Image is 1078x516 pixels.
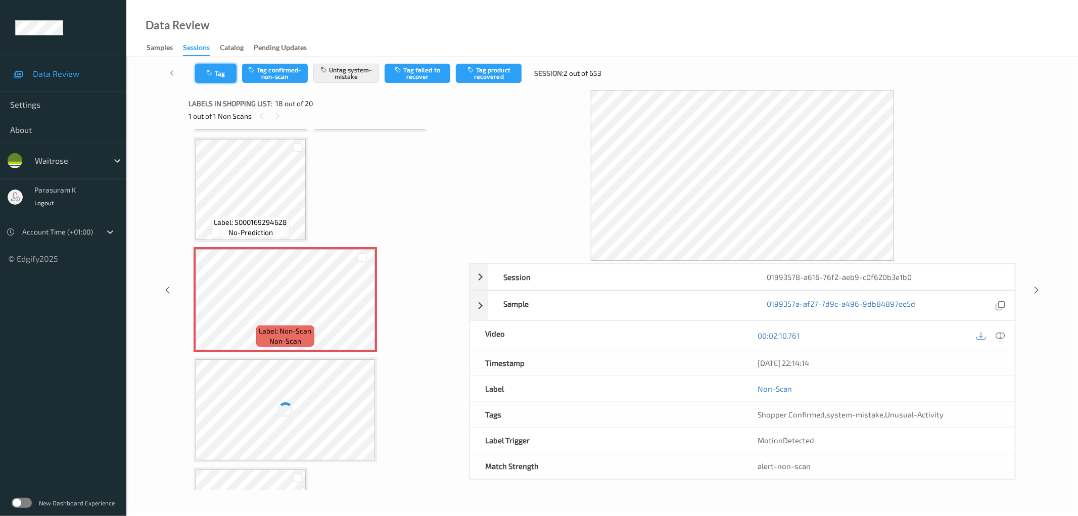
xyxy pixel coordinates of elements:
button: Tag product recovered [456,64,522,83]
a: Pending Updates [254,41,317,55]
div: [DATE] 22:14:14 [758,358,1000,368]
div: MotionDetected [742,428,1015,453]
a: Samples [147,41,183,55]
span: non-scan [269,336,301,346]
div: Label [470,376,742,401]
span: Label: Non-Scan [259,326,311,336]
span: no-prediction [228,227,273,238]
span: , , [758,410,944,419]
span: Shopper Confirmed [758,410,825,419]
a: Non-Scan [758,384,792,394]
div: Pending Updates [254,42,307,55]
span: system-mistake [826,410,883,419]
button: Tag failed to recover [385,64,450,83]
button: Tag [195,64,237,83]
span: 18 out of 20 [275,99,313,109]
div: Match Strength [470,453,742,479]
div: Data Review [146,20,209,30]
span: Labels in shopping list: [189,99,272,109]
div: Samples [147,42,173,55]
div: Session [488,264,752,290]
a: Catalog [220,41,254,55]
div: Sample0199357a-af27-7d9c-a496-9db84897ee5d [470,291,1015,320]
div: 01993578-a616-76f2-aeb9-c0f620b3e1b0 [752,264,1015,290]
div: Sample [488,291,752,320]
button: Tag confirmed-non-scan [242,64,308,83]
div: Sessions [183,42,210,56]
a: 00:02:10.761 [758,331,800,341]
span: 2 out of 653 [564,68,602,78]
div: Tags [470,402,742,427]
span: Session: [535,68,564,78]
div: alert-non-scan [758,461,1000,471]
span: Unusual-Activity [885,410,944,419]
div: 1 out of 1 Non Scans [189,110,462,122]
div: Timestamp [470,350,742,376]
div: Label Trigger [470,428,742,453]
div: Catalog [220,42,244,55]
div: Session01993578-a616-76f2-aeb9-c0f620b3e1b0 [470,264,1015,290]
a: Sessions [183,41,220,56]
button: Untag system-mistake [313,64,379,83]
a: 0199357a-af27-7d9c-a496-9db84897ee5d [767,299,915,312]
div: Video [470,321,742,350]
span: Label: 5000169294628 [214,217,287,227]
